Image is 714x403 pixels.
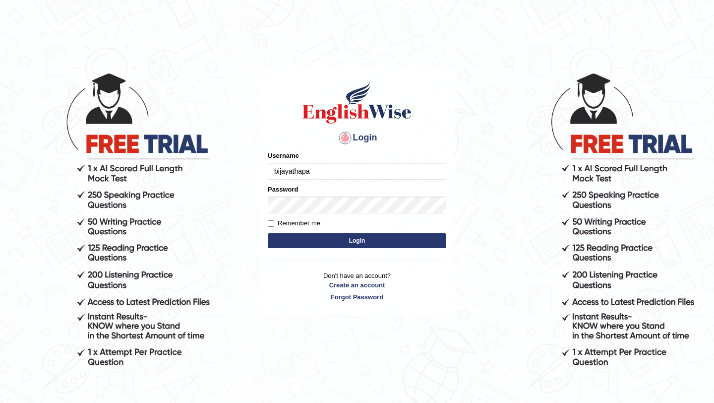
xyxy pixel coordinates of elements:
a: Create an account [268,280,446,290]
button: Login [268,233,446,248]
p: Don't have an account? [268,271,446,302]
input: Remember me [268,220,274,227]
label: Password [268,185,298,194]
img: Logo of English Wise sign in for intelligent practice with AI [300,80,414,125]
label: Remember me [268,218,320,228]
h4: Login [268,130,446,146]
label: Username [268,151,299,160]
a: Forgot Password [268,292,446,302]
